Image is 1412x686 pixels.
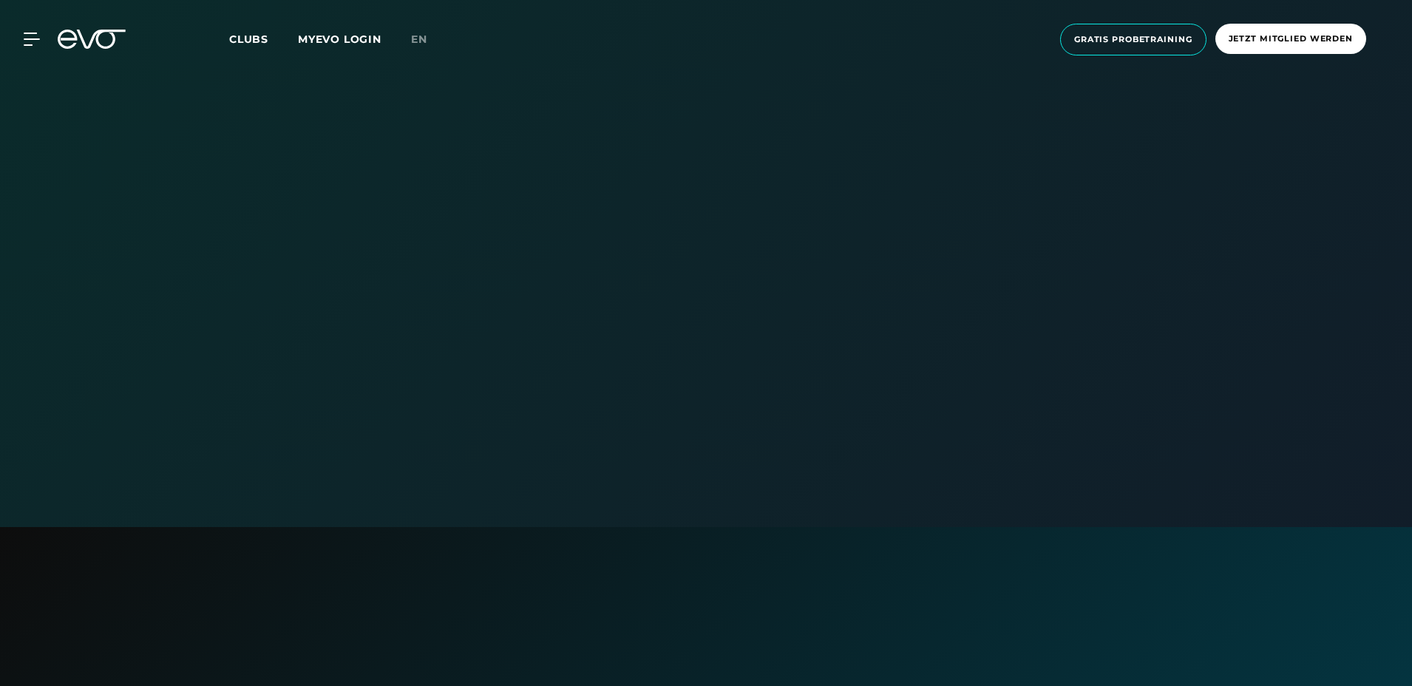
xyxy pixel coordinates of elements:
a: MYEVO LOGIN [298,33,381,46]
span: Gratis Probetraining [1074,33,1192,46]
a: Jetzt Mitglied werden [1211,24,1371,55]
span: Clubs [229,33,268,46]
a: Gratis Probetraining [1056,24,1211,55]
span: Jetzt Mitglied werden [1229,33,1353,45]
a: Clubs [229,32,298,46]
span: en [411,33,427,46]
a: en [411,31,445,48]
